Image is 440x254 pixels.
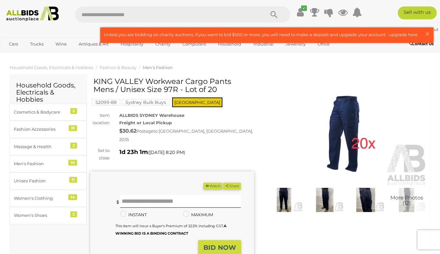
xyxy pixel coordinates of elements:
[69,177,77,183] div: 11
[143,65,173,70] a: Men's Fashion
[10,172,87,189] a: Unisex Fashion 11
[51,39,71,49] a: Wine
[26,39,48,49] a: Trucks
[347,188,385,212] img: KING VALLEY Workwear Cargo Pants Mens / Unisex Size 97R - Lot of 20
[390,195,423,206] span: More Photos (12)
[223,183,241,189] button: Share
[203,244,236,251] strong: BID NOW
[148,150,185,155] span: ( )
[301,5,307,11] i: ✔
[100,65,136,70] a: Fashion & Beauty
[119,120,172,125] strong: Freight or Local Pickup
[14,212,67,219] div: Women's Shoes
[115,224,226,236] b: A WINNING BID IS A BINDING CONTRACT
[16,82,80,103] h2: Household Goods, Electricals & Hobbies
[172,97,222,107] span: [GEOGRAPHIC_DATA]
[92,99,120,106] mark: 52099-88
[85,112,114,127] div: Item location
[203,183,222,189] button: Watch
[151,39,175,49] a: Charity
[70,211,77,217] div: 2
[265,188,303,212] img: KING VALLEY Workwear Cargo Pants Mens / Unisex Size 97R - Lot of 20
[68,194,77,200] div: 14
[93,77,252,94] h1: KING VALLEY Workwear Cargo Pants Mens / Unisex Size 97R - Lot of 20
[10,155,87,172] a: Men's Fashion 10
[14,143,67,150] div: Massage & Health
[14,126,67,133] div: Fashion Accessories
[70,108,77,114] div: 2
[389,27,417,32] a: theozstore
[10,207,87,224] a: Women's Shoes 2
[178,39,210,49] a: Computers
[420,27,438,32] a: Sign Out
[214,39,245,49] a: Household
[68,160,77,166] div: 10
[10,190,87,207] a: Women's Clothing 14
[5,39,22,49] a: Cars
[183,211,213,218] label: MAXIMUM
[119,127,254,143] div: Postage
[296,6,305,18] a: ✔
[10,65,93,70] a: Household Goods, Electricals & Hobbies
[281,39,310,49] a: Jewellery
[203,183,222,189] li: Watch this item
[74,39,113,49] a: Antiques & Art
[122,100,170,105] a: Sydney Bulk Buys
[10,121,87,138] a: Fashion Accessories 31
[119,113,184,118] strong: ALLBIDS SYDNEY Warehouse
[122,99,170,106] mark: Sydney Bulk Buys
[85,147,114,162] div: Set to close
[306,188,344,212] img: KING VALLEY Workwear Cargo Pants Mens / Unisex Size 97R - Lot of 20
[70,143,77,148] div: 2
[409,41,434,46] b: Contact Us
[398,6,437,19] a: Sell with us
[258,6,290,23] button: Search
[14,195,67,202] div: Women's Clothing
[115,224,226,236] small: This Item will incur a Buyer's Premium of 22.5% including GST.
[388,188,425,212] a: More Photos(12)
[388,188,425,212] img: KING VALLEY Workwear Cargo Pants Mens / Unisex Size 97R - Lot of 20
[3,6,62,21] img: Allbids.com.au
[149,149,184,155] span: [DATE] 8:20 PM
[30,49,84,60] a: [GEOGRAPHIC_DATA]
[10,138,87,155] a: Massage & Health 2
[119,128,136,134] strong: $30.62
[120,211,147,218] label: INSTANT
[249,39,278,49] a: Industrial
[425,27,430,40] span: ×
[92,100,120,105] a: 52099-88
[14,108,67,116] div: Cosmetics & Bodycare
[5,49,26,60] a: Sports
[69,125,77,131] div: 31
[417,27,419,32] span: |
[119,128,253,142] span: to [GEOGRAPHIC_DATA], [GEOGRAPHIC_DATA], 2035
[264,81,427,186] img: KING VALLEY Workwear Cargo Pants Mens / Unisex Size 97R - Lot of 20
[119,148,148,156] strong: 1d 23h 1m
[409,40,435,47] a: Contact Us
[14,177,67,185] div: Unisex Fashion
[313,39,334,49] a: Office
[10,104,87,121] a: Cosmetics & Bodycare 2
[116,39,148,49] a: Hospitality
[14,160,67,168] div: Men's Fashion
